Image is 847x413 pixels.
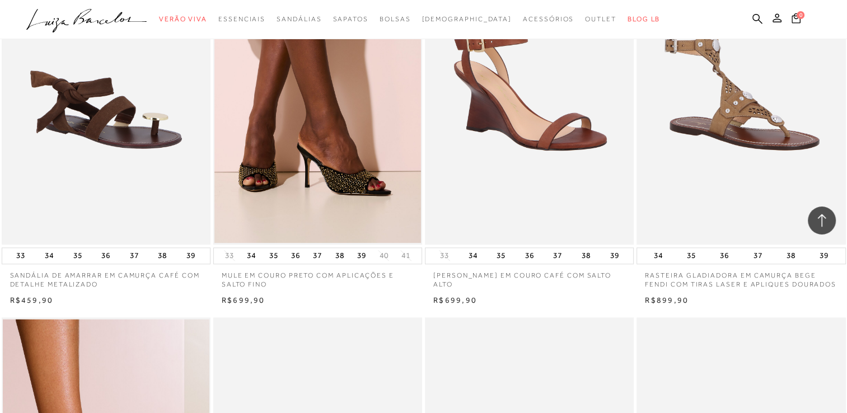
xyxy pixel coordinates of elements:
[437,250,452,261] button: 33
[465,248,480,264] button: 34
[433,295,477,304] span: R$699,90
[159,15,207,23] span: Verão Viva
[645,295,689,304] span: R$899,90
[354,248,369,264] button: 39
[493,248,509,264] button: 35
[332,248,348,264] button: 38
[183,248,199,264] button: 39
[606,248,622,264] button: 39
[69,248,85,264] button: 35
[41,248,57,264] button: 34
[380,9,411,30] a: noSubCategoriesText
[218,15,265,23] span: Essenciais
[578,248,594,264] button: 38
[425,264,634,290] a: [PERSON_NAME] EM COURO CAFÉ COM SALTO ALTO
[380,15,411,23] span: Bolsas
[585,15,616,23] span: Outlet
[333,15,368,23] span: Sapatos
[684,248,699,264] button: 35
[155,248,170,264] button: 38
[277,9,321,30] a: noSubCategoriesText
[398,250,414,261] button: 41
[717,248,732,264] button: 36
[750,248,765,264] button: 37
[523,15,574,23] span: Acessórios
[127,248,142,264] button: 37
[376,250,391,261] button: 40
[422,15,512,23] span: [DEMOGRAPHIC_DATA]
[218,9,265,30] a: noSubCategoriesText
[523,9,574,30] a: noSubCategoriesText
[277,15,321,23] span: Sandálias
[628,15,660,23] span: BLOG LB
[783,248,798,264] button: 38
[244,248,259,264] button: 34
[522,248,537,264] button: 36
[10,295,54,304] span: R$459,90
[159,9,207,30] a: noSubCategoriesText
[13,248,29,264] button: 33
[222,295,265,304] span: R$699,90
[422,9,512,30] a: noSubCategoriesText
[288,248,303,264] button: 36
[98,248,114,264] button: 36
[550,248,565,264] button: 37
[637,264,845,290] a: RASTEIRA GLADIADORA EM CAMURÇA BEGE FENDI COM TIRAS LASER E APLIQUES DOURADOS
[333,9,368,30] a: noSubCategoriesText
[788,12,804,27] button: 0
[213,264,422,290] a: MULE EM COURO PRETO COM APLICAÇÕES E SALTO FINO
[816,248,831,264] button: 39
[266,248,282,264] button: 35
[2,264,210,290] a: SANDÁLIA DE AMARRAR EM CAMURÇA CAFÉ COM DETALHE METALIZADO
[222,250,237,261] button: 33
[628,9,660,30] a: BLOG LB
[651,248,666,264] button: 34
[310,248,325,264] button: 37
[797,11,804,19] span: 0
[585,9,616,30] a: noSubCategoriesText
